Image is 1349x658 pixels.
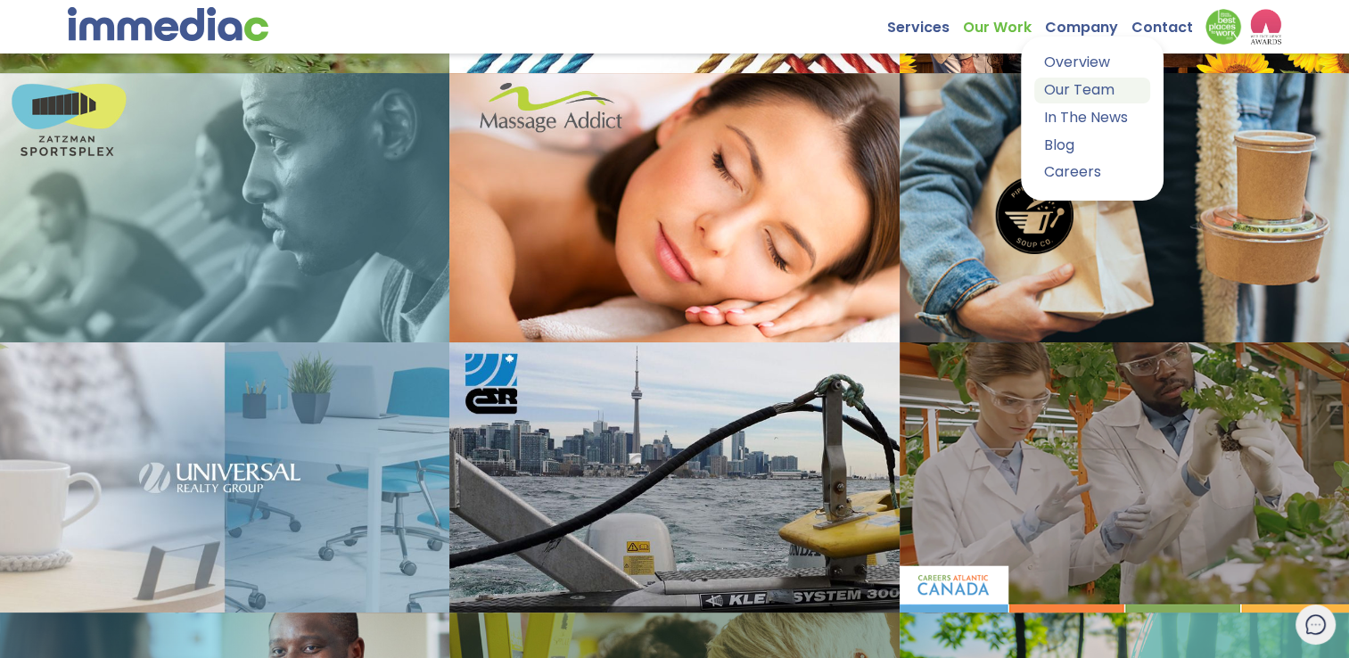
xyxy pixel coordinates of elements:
[1034,160,1150,185] a: Careers
[68,7,268,41] img: immediac
[1034,78,1150,103] a: Our Team
[1205,9,1241,45] img: Down
[1131,9,1205,37] a: Contact
[1034,50,1150,76] a: Overview
[1250,9,1281,45] img: logo2_wea_nobg.webp
[1044,9,1131,37] a: Company
[1034,133,1150,159] a: Blog
[1034,105,1150,131] a: In The News
[962,9,1044,37] a: Our Work
[886,9,962,37] a: Services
